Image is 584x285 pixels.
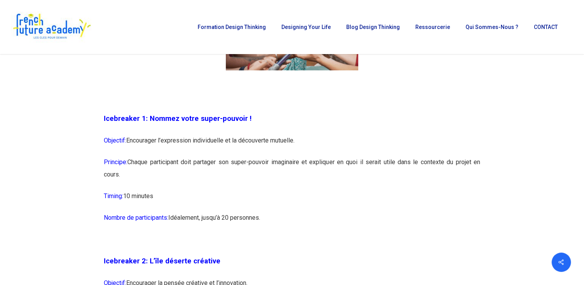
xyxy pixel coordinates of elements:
[281,24,331,30] span: Designing Your Life
[104,137,126,144] span: Objectif:
[198,24,266,30] span: Formation Design Thinking
[104,114,252,123] span: Icebreaker 1: Nommez votre super-pouvoir !
[415,24,450,30] span: Ressourcerie
[104,134,480,156] p: Encourager l’expression individuelle et la découverte mutuelle.
[104,158,127,166] span: Principe:
[194,24,270,30] a: Formation Design Thinking
[104,212,480,233] p: Idéalement, jusqu’à 20 personnes.
[11,12,92,42] img: French Future Academy
[104,190,480,212] p: 10 minutes
[104,192,123,200] span: Timing:
[466,24,518,30] span: Qui sommes-nous ?
[462,24,522,30] a: Qui sommes-nous ?
[104,257,220,265] span: Icebreaker 2: L’île déserte créative
[342,24,404,30] a: Blog Design Thinking
[104,214,168,221] span: Nombre de participants:
[278,24,335,30] a: Designing Your Life
[104,156,480,190] p: Chaque participant doit partager son super-pouvoir imaginaire et expliquer en quoi il serait util...
[530,24,562,30] a: CONTACT
[534,24,558,30] span: CONTACT
[346,24,400,30] span: Blog Design Thinking
[411,24,454,30] a: Ressourcerie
